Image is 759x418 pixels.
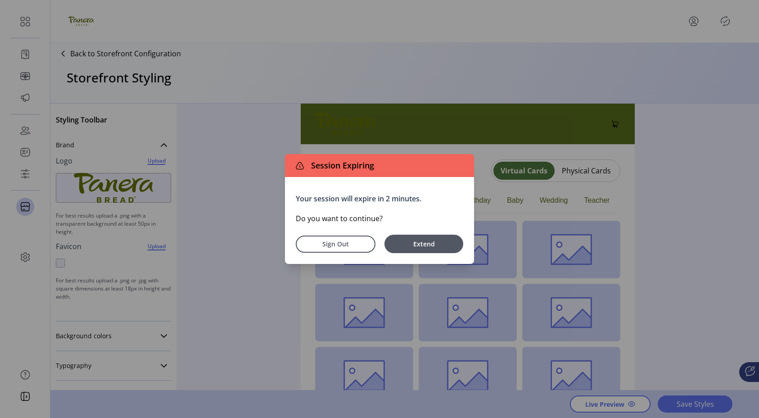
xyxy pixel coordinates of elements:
[307,159,374,172] span: Session Expiring
[296,213,463,224] p: Do you want to continue?
[307,239,364,249] span: Sign Out
[384,235,463,253] button: Extend
[296,193,463,204] p: Your session will expire in 2 minutes.
[389,239,459,249] span: Extend
[296,236,375,253] button: Sign Out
